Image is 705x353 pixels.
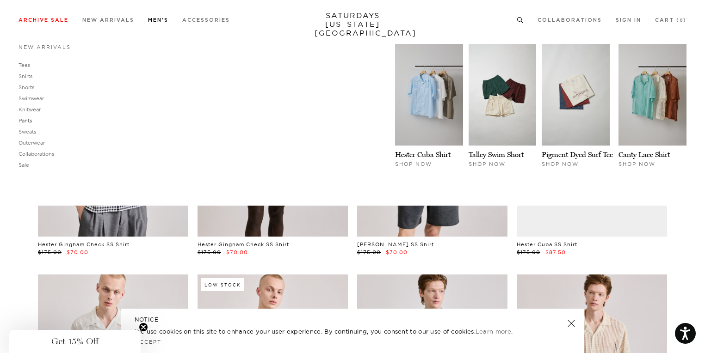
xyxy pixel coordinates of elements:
[517,241,577,248] a: Hester Cuba SS Shirt
[9,330,141,353] div: Get 15% OffClose teaser
[19,84,34,91] a: Shorts
[139,323,148,332] button: Close teaser
[618,150,670,159] a: Canty Lace Shirt
[357,249,381,256] span: $175.00
[19,106,41,113] a: Knitwear
[476,328,511,335] a: Learn more
[357,241,434,248] a: [PERSON_NAME] SS Shirt
[38,249,62,256] span: $175.00
[19,18,68,23] a: Archive Sale
[538,18,602,23] a: Collaborations
[655,18,686,23] a: Cart (0)
[386,249,408,256] span: $70.00
[135,327,538,336] p: We use cookies on this site to enhance your user experience. By continuing, you consent to our us...
[542,150,613,159] a: Pigment Dyed Surf Tee
[38,241,130,248] a: Hester Gingham Check SS Shirt
[82,18,134,23] a: New Arrivals
[680,18,683,23] small: 0
[545,249,566,256] span: $87.50
[19,140,45,146] a: Outerwear
[135,316,570,324] h5: NOTICE
[19,62,30,68] a: Tees
[19,95,44,102] a: Swimwear
[51,336,99,347] span: Get 15% Off
[226,249,248,256] span: $70.00
[19,162,29,168] a: Sale
[517,249,540,256] span: $175.00
[19,117,32,124] a: Pants
[315,11,391,37] a: SATURDAYS[US_STATE][GEOGRAPHIC_DATA]
[469,150,524,159] a: Talley Swim Short
[135,339,161,345] a: Accept
[19,151,54,157] a: Collaborations
[148,18,168,23] a: Men's
[198,249,221,256] span: $175.00
[182,18,230,23] a: Accessories
[19,128,36,135] a: Sweats
[616,18,641,23] a: Sign In
[201,278,244,291] div: Low Stock
[67,249,88,256] span: $70.00
[395,150,451,159] a: Hester Cuba Shirt
[198,241,289,248] a: Hester Gingham Check SS Shirt
[19,73,32,79] a: Shirts
[19,44,71,50] a: New Arrivals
